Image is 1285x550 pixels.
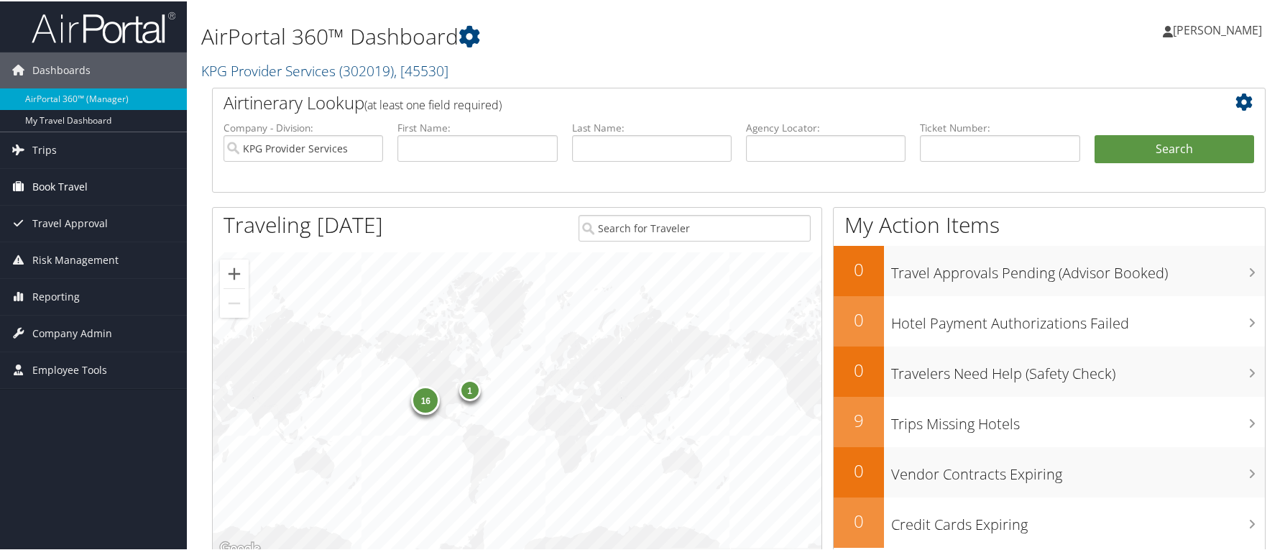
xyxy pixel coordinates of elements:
[32,241,119,277] span: Risk Management
[412,384,441,413] div: 16
[834,357,884,381] h2: 0
[32,51,91,87] span: Dashboards
[220,258,249,287] button: Zoom in
[834,457,884,482] h2: 0
[32,9,175,43] img: airportal-logo.png
[891,305,1265,332] h3: Hotel Payment Authorizations Failed
[224,208,383,239] h1: Traveling [DATE]
[397,119,557,134] label: First Name:
[891,255,1265,282] h3: Travel Approvals Pending (Advisor Booked)
[834,295,1265,345] a: 0Hotel Payment Authorizations Failed
[891,355,1265,382] h3: Travelers Need Help (Safety Check)
[834,244,1265,295] a: 0Travel Approvals Pending (Advisor Booked)
[339,60,394,79] span: ( 302019 )
[746,119,906,134] label: Agency Locator:
[32,168,88,203] span: Book Travel
[834,208,1265,239] h1: My Action Items
[834,395,1265,446] a: 9Trips Missing Hotels
[834,446,1265,496] a: 0Vendor Contracts Expiring
[32,314,112,350] span: Company Admin
[32,351,107,387] span: Employee Tools
[201,20,918,50] h1: AirPortal 360™ Dashboard
[364,96,502,111] span: (at least one field required)
[834,496,1265,546] a: 0Credit Cards Expiring
[220,288,249,316] button: Zoom out
[891,456,1265,483] h3: Vendor Contracts Expiring
[201,60,448,79] a: KPG Provider Services
[224,89,1166,114] h2: Airtinerary Lookup
[834,256,884,280] h2: 0
[572,119,732,134] label: Last Name:
[920,119,1079,134] label: Ticket Number:
[224,119,383,134] label: Company - Division:
[459,377,481,399] div: 1
[394,60,448,79] span: , [ 45530 ]
[32,204,108,240] span: Travel Approval
[891,405,1265,433] h3: Trips Missing Hotels
[32,131,57,167] span: Trips
[834,306,884,331] h2: 0
[1163,7,1276,50] a: [PERSON_NAME]
[1173,21,1262,37] span: [PERSON_NAME]
[834,345,1265,395] a: 0Travelers Need Help (Safety Check)
[891,506,1265,533] h3: Credit Cards Expiring
[1095,134,1254,162] button: Search
[834,407,884,431] h2: 9
[579,214,811,240] input: Search for Traveler
[32,278,80,313] span: Reporting
[834,508,884,532] h2: 0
